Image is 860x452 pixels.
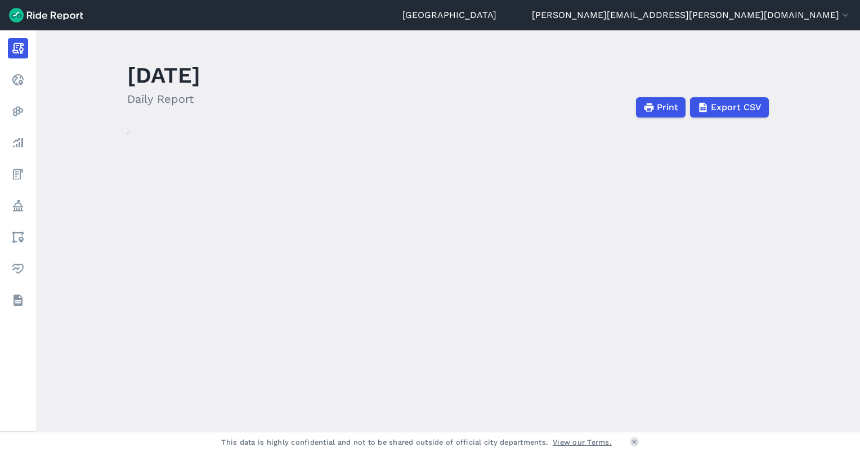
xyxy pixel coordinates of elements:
a: Realtime [8,70,28,90]
span: Print [657,101,678,114]
a: Areas [8,227,28,247]
a: Fees [8,164,28,184]
span: Export CSV [711,101,762,114]
button: [PERSON_NAME][EMAIL_ADDRESS][PERSON_NAME][DOMAIN_NAME] [532,8,851,22]
a: Heatmaps [8,101,28,121]
img: Ride Report [9,8,83,22]
a: Health [8,259,28,279]
a: Report [8,38,28,58]
a: [GEOGRAPHIC_DATA] [402,8,496,22]
a: Policy [8,196,28,216]
a: Analyze [8,133,28,153]
h1: [DATE] [127,60,200,91]
button: Print [636,97,686,117]
a: View our Terms. [553,437,612,448]
a: Datasets [8,290,28,310]
h2: Daily Report [127,91,200,107]
button: Export CSV [690,97,769,117]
